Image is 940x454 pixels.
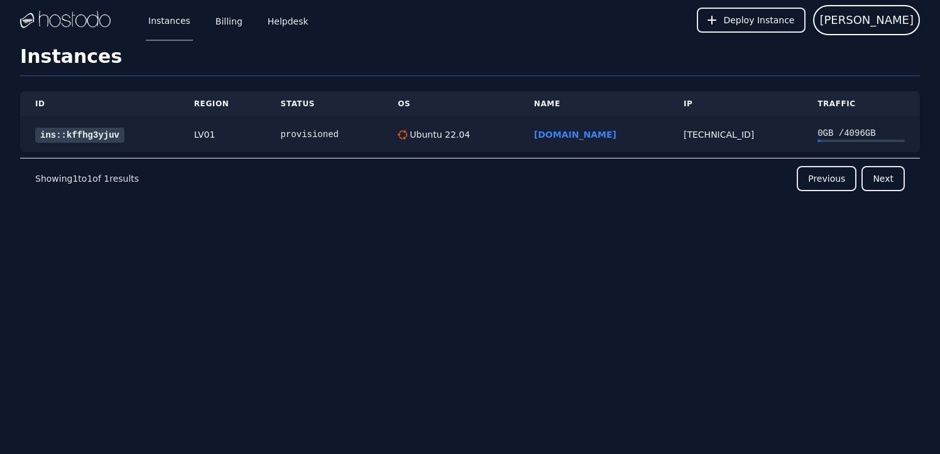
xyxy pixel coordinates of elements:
[819,11,914,29] span: [PERSON_NAME]
[20,11,111,30] img: Logo
[20,158,920,199] nav: Pagination
[817,127,905,140] div: 0 GB / 4096 GB
[813,5,920,35] button: User menu
[723,14,794,26] span: Deploy Instance
[669,91,802,117] th: IP
[266,91,383,117] th: Status
[534,130,616,140] a: [DOMAIN_NAME]
[20,91,179,117] th: ID
[519,91,669,117] th: Name
[35,128,124,143] a: ins::kffhg3yjuv
[407,128,470,141] div: Ubuntu 22.04
[797,166,856,191] button: Previous
[35,172,139,185] p: Showing to of results
[72,174,78,184] span: 1
[179,91,266,117] th: Region
[861,166,905,191] button: Next
[20,45,920,76] h1: Instances
[383,91,519,117] th: OS
[281,128,368,141] div: provisioned
[87,174,92,184] span: 1
[194,128,251,141] div: LV01
[697,8,806,33] button: Deploy Instance
[684,128,787,141] div: [TECHNICAL_ID]
[398,130,407,140] img: Ubuntu 22.04
[104,174,109,184] span: 1
[802,91,920,117] th: Traffic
